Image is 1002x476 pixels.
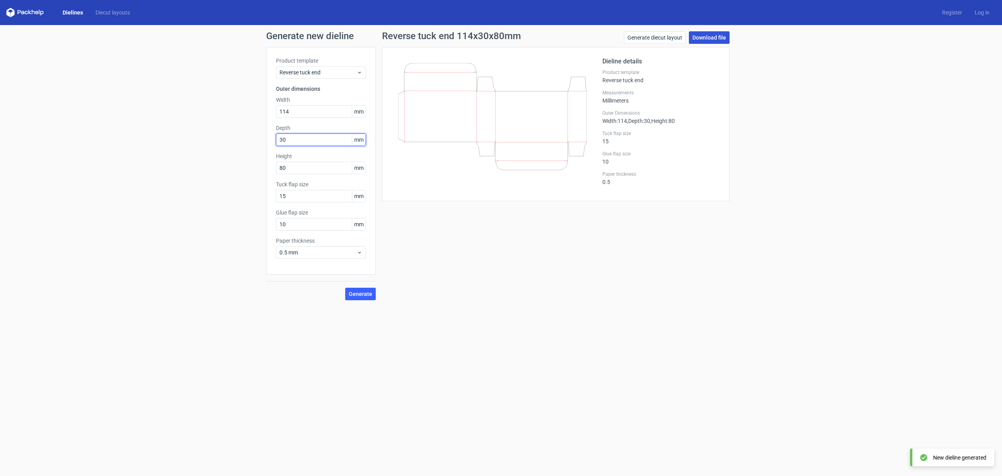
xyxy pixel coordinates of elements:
div: Millimeters [602,90,720,104]
div: 10 [602,151,720,165]
h1: Reverse tuck end 114x30x80mm [382,31,521,41]
a: Download file [689,31,730,44]
label: Glue flap size [602,151,720,157]
span: Reverse tuck end [279,69,357,76]
div: 15 [602,130,720,144]
span: , Depth : 30 [627,118,650,124]
h2: Dieline details [602,57,720,66]
label: Outer Dimensions [602,110,720,116]
span: mm [352,162,366,174]
a: Diecut layouts [89,9,136,16]
button: Generate [345,288,376,300]
label: Tuck flap size [276,180,366,188]
label: Width [276,96,366,104]
span: mm [352,106,366,117]
h1: Generate new dieline [266,31,736,41]
a: Dielines [56,9,89,16]
label: Glue flap size [276,209,366,216]
span: mm [352,190,366,202]
label: Paper thickness [602,171,720,177]
span: Generate [349,291,372,297]
span: , Height : 80 [650,118,675,124]
label: Tuck flap size [602,130,720,137]
label: Product template [276,57,366,65]
label: Paper thickness [276,237,366,245]
h3: Outer dimensions [276,85,366,93]
div: Reverse tuck end [602,69,720,83]
span: 0.5 mm [279,249,357,256]
span: mm [352,218,366,230]
a: Log in [968,9,996,16]
label: Height [276,152,366,160]
label: Product template [602,69,720,76]
label: Measurements [602,90,720,96]
span: mm [352,134,366,146]
span: Width : 114 [602,118,627,124]
div: 0.5 [602,171,720,185]
label: Depth [276,124,366,132]
div: New dieline generated [933,454,986,462]
a: Register [936,9,968,16]
a: Generate diecut layout [624,31,686,44]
